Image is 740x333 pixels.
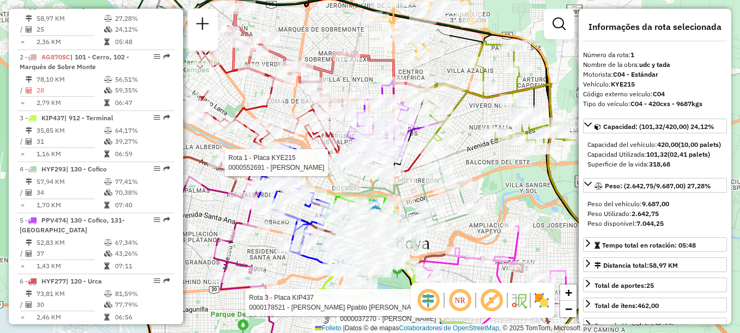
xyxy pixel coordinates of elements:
font: 39,27% [115,137,138,145]
i: % de utilização do peso [104,127,112,134]
em: Rota exportada [163,217,170,223]
em: Rota exportada [163,277,170,284]
span: PPV474 [41,216,66,224]
div: Peso disponível: [587,219,723,229]
em: Opções [154,53,160,60]
td: 57,94 KM [36,176,104,187]
td: = [20,200,25,211]
td: 58,97 KM [36,13,104,24]
font: Peso Utilizado: [587,209,659,218]
i: Total de Atividades [26,301,32,308]
span: | 912 - Terminal [64,114,113,122]
span: | 130 - Cofico [66,165,107,173]
div: Capacidad: (101,32/420,00) 24,12% [583,135,727,174]
div: Datos © de mapas , © 2025 TomTom, Microsoft [312,324,583,333]
i: % de utilização da cubagem [104,189,112,196]
div: Nombre de la obra: [583,60,727,70]
td: / [20,299,25,310]
i: % de utilização do peso [104,76,112,83]
strong: udc y tada [639,60,670,69]
i: Total de Atividades [26,189,32,196]
div: Atividade não roteirizada - Francisco Ferla [293,112,320,122]
i: Tempo total em rota [104,39,110,45]
strong: 318,68 [649,160,670,168]
em: Opções [154,114,160,121]
strong: 9.687,00 [642,200,669,208]
a: Folleto [315,324,341,332]
span: Tempo total en rotación: 05:48 [602,241,696,249]
td: = [20,36,25,47]
td: 2,36 KM [36,36,104,47]
em: Rota exportada [163,165,170,172]
td: 28 [36,85,104,96]
i: Distância Total [26,239,32,246]
td: 77,41% [114,176,169,187]
em: Opções [154,165,160,172]
i: Distância Total [26,178,32,185]
td: 25 [36,24,104,35]
strong: KYE215 [611,80,635,88]
font: 43,26% [115,249,138,257]
strong: 25 [646,281,654,289]
td: 56,51% [114,74,169,85]
a: Distancia total:58,97 KM [583,257,727,272]
a: Capacidad: (101,32/420,00) 24,12% [583,119,727,133]
td: / [20,187,25,198]
span: | 101 - Cerro, 102 - Marqués de Sobre Monte [20,53,129,71]
a: Alejar [560,301,577,317]
td: 07:11 [114,261,169,272]
i: Tempo total em rota [104,151,110,157]
strong: 2.642,75 [632,209,659,218]
td: 1,16 KM [36,149,104,159]
td: 81,59% [114,288,169,299]
h4: Informações da rota selecionada [583,22,727,32]
td: / [20,85,25,96]
i: Tempo total em rota [104,202,110,208]
td: 37 [36,248,104,259]
i: Tempo total em rota [104,100,110,106]
font: 4 - [20,165,28,173]
i: % de utilização do peso [104,291,112,297]
td: 06:47 [114,97,169,108]
td: / [20,248,25,259]
span: AG870SC [41,53,70,61]
span: HYF277 [41,277,66,285]
td: = [20,97,25,108]
td: 78,10 KM [36,74,104,85]
font: 70,38% [115,188,138,196]
td: = [20,149,25,159]
em: Rota exportada [163,53,170,60]
a: Jornada Motorista: 09:00 [583,318,727,332]
div: Atividade não roteirizada - Jos� m bottasso [339,94,367,104]
a: Colaboradores de OpenStreetMap [399,324,499,332]
strong: C04 - 420cxs - 9687kgs [630,100,702,108]
td: 06:59 [114,149,169,159]
i: % de utilização da cubagem [104,87,112,94]
td: 52,83 KM [36,237,104,248]
font: Capacidad del vehículo: [587,140,721,149]
td: 05:48 [114,36,169,47]
td: 07:40 [114,200,169,211]
img: UDC - Córdoba [368,204,383,218]
img: UDC Cordoba [367,198,381,212]
strong: 101,32 [646,150,668,158]
a: Acercar [560,285,577,301]
td: 27,28% [114,13,169,24]
a: Nova sessão e pesquisa [192,13,214,38]
td: 31 [36,136,104,147]
span: Ocultar NR [447,287,473,313]
strong: 1 [630,51,634,59]
em: Opções [154,217,160,223]
div: Jornada Motorista: 09:00 [595,321,672,331]
i: % de utilização do peso [104,15,112,22]
strong: 420,00 [657,140,678,149]
span: Exibir rótulo [478,287,505,313]
span: Ocultar deslocamento [415,287,441,313]
i: % de utilização da cubagem [104,250,112,257]
span: − [565,302,572,316]
td: 34 [36,187,104,198]
span: 58,97 KM [649,261,678,269]
i: Tempo total em rota [104,263,110,269]
img: Exibir/Ocultar setores [533,292,550,309]
font: Capacidad Utilizada: [587,150,710,158]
